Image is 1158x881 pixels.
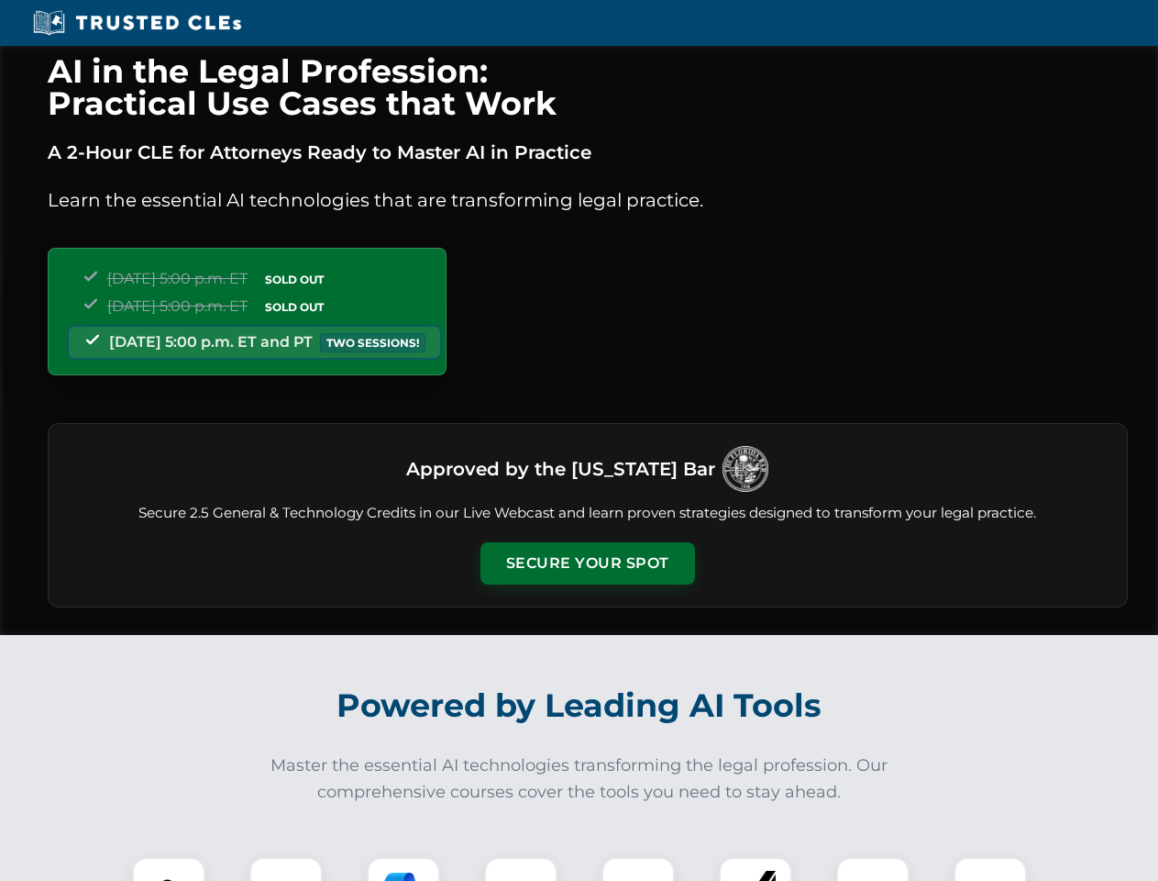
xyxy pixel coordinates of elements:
img: Trusted CLEs [28,9,247,37]
p: Learn the essential AI technologies that are transforming legal practice. [48,185,1128,215]
span: [DATE] 5:00 p.m. ET [107,297,248,315]
span: SOLD OUT [259,270,330,289]
h1: AI in the Legal Profession: Practical Use Cases that Work [48,55,1128,119]
span: SOLD OUT [259,297,330,317]
img: Logo [722,446,768,492]
h2: Powered by Leading AI Tools [72,674,1087,738]
h3: Approved by the [US_STATE] Bar [406,452,715,485]
p: Master the essential AI technologies transforming the legal profession. Our comprehensive courses... [259,753,900,806]
p: Secure 2.5 General & Technology Credits in our Live Webcast and learn proven strategies designed ... [71,503,1105,524]
span: [DATE] 5:00 p.m. ET [107,270,248,287]
p: A 2-Hour CLE for Attorneys Ready to Master AI in Practice [48,138,1128,167]
button: Secure Your Spot [480,542,695,585]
